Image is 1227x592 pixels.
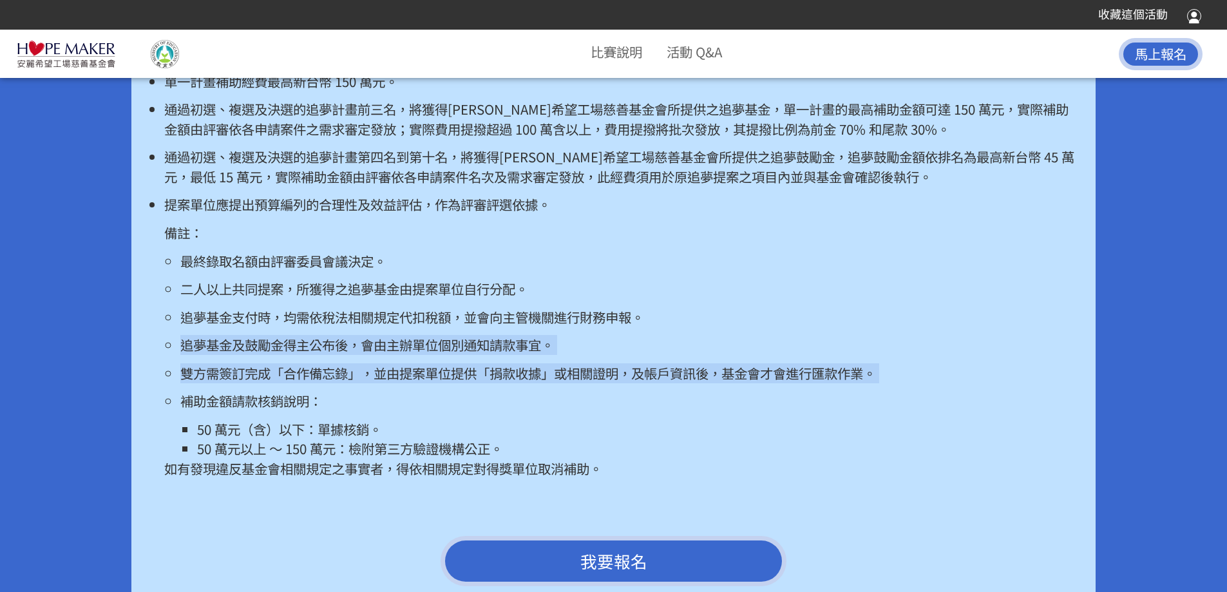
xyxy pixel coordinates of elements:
li: 50 萬元（含）以下：單據核銷。 [197,419,1080,439]
img: 2025「小夢想．大志氣」追夢計畫 [17,40,116,68]
p: 二人以上共同提案，所獲得之追夢基金由提案單位自行分配。 [180,279,1079,299]
p: 通過初選、複選及決選的追夢計畫前三名，將獲得[PERSON_NAME]希望工場慈善基金會所提供之追夢基金，單一計畫的最高補助金額可達 150 萬元，實際補助金額由評審依各申請案件之需求審定發放；... [164,99,1080,138]
p: 補助金額請款核銷說明： [180,391,1079,411]
button: 馬上報名 [1119,38,1203,70]
p: 備註： [164,223,1080,243]
p: 最終錄取名額由評審委員會議決定。 [180,251,1079,271]
p: 雙方需簽訂完成「合作備忘錄」，並由提案單位提供「捐款收據」或相關證明，及帳戶資訊後，基金會才會進行匯款作業。 [180,363,1079,383]
span: 收藏這個活動 [1098,8,1168,21]
p: 單一計畫補助經費最高新台幣 150 萬元。 [164,72,1080,91]
img: 教育部國民及學前教育署 [124,40,206,68]
p: 追夢基金支付時，均需依稅法相關規定代扣稅額，並會向主管機關進行財務申報。 [180,307,1079,327]
span: 我要報名 [580,549,647,573]
p: 通過初選、複選及決選的追夢計畫第四名到第十名，將獲得[PERSON_NAME]希望工場慈善基金會所提供之追夢鼓勵金，追夢鼓勵金額依排名為最高新台幣 45 萬元，最低 15 萬元，實際補助金額由評... [164,147,1080,186]
p: 追夢基金及鼓勵金得主公布後，會由主辦單位個別通知請款事宜。 [180,335,1079,355]
span: 馬上報名 [1135,44,1186,63]
p: 提案單位應提出預算編列的合理性及效益評估，作為評審評選依據。 [164,195,1080,215]
p: 如有發現違反基金會相關規定之事實者，得依相關規定對得獎單位取消補助。 [164,459,1080,479]
a: 比賽說明 [591,42,642,61]
a: 活動 Q&A [667,42,722,61]
li: 50 萬元以上 ～ 150 萬元：檢附第三方驗證機構公正。 [197,439,1080,459]
button: 我要報名 [441,536,787,586]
